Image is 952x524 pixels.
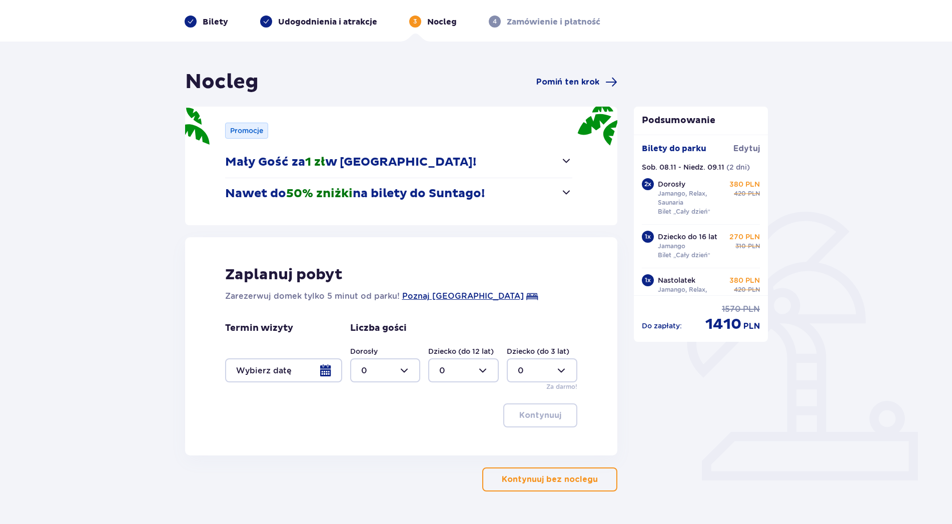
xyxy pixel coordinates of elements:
p: Termin wizyty [225,322,293,334]
a: Poznaj [GEOGRAPHIC_DATA] [402,290,524,302]
span: PLN [743,304,760,315]
span: 50% zniżki [286,186,353,201]
p: Liczba gości [350,322,407,334]
div: 1 x [642,231,654,243]
span: 1410 [705,315,741,334]
p: Udogodnienia i atrakcje [278,17,377,28]
span: Pomiń ten krok [536,77,599,88]
p: Nawet do na bilety do Suntago! [225,186,485,201]
p: Jamango [658,242,685,251]
p: Kontynuuj [519,410,561,421]
span: Edytuj [733,143,760,154]
p: Bilety do parku [642,143,706,154]
label: Dorosły [350,346,378,356]
p: Promocje [230,126,263,136]
div: Udogodnienia i atrakcje [260,16,377,28]
span: 310 [735,242,746,251]
p: Za darmo! [546,382,577,391]
span: 420 [734,189,746,198]
a: Pomiń ten krok [536,76,617,88]
div: 2 x [642,178,654,190]
p: Jamango, Relax, Saunaria [658,285,727,303]
p: 380 PLN [729,179,760,189]
span: 420 [734,285,746,294]
label: Dziecko (do 12 lat) [428,346,494,356]
span: PLN [743,321,760,332]
p: Nocleg [427,17,457,28]
p: Dorosły [658,179,685,189]
div: 4Zamówienie i płatność [489,16,600,28]
button: Nawet do50% zniżkina bilety do Suntago! [225,178,573,209]
button: Kontynuuj [503,403,577,427]
span: PLN [748,189,760,198]
p: Bilety [203,17,228,28]
span: PLN [748,242,760,251]
p: 3 [413,17,417,26]
p: Bilet „Cały dzień” [658,207,710,216]
span: 1 zł [305,155,325,170]
p: Zarezerwuj domek tylko 5 minut od parku! [225,290,400,302]
p: Do zapłaty : [642,321,682,331]
p: Zamówienie i płatność [507,17,600,28]
label: Dziecko (do 3 lat) [507,346,569,356]
p: Jamango, Relax, Saunaria [658,189,727,207]
div: 1 x [642,274,654,286]
p: 4 [493,17,497,26]
p: Sob. 08.11 - Niedz. 09.11 [642,162,724,172]
p: Mały Gość za w [GEOGRAPHIC_DATA]! [225,155,476,170]
span: PLN [748,285,760,294]
div: Bilety [185,16,228,28]
p: Zaplanuj pobyt [225,265,343,284]
p: 380 PLN [729,275,760,285]
button: Mały Gość za1 złw [GEOGRAPHIC_DATA]! [225,147,573,178]
p: Dziecko do 16 lat [658,232,717,242]
p: Podsumowanie [634,115,768,127]
p: Kontynuuj bez noclegu [502,474,598,485]
span: 1570 [722,304,741,315]
p: 270 PLN [729,232,760,242]
button: Kontynuuj bez noclegu [482,467,617,491]
h1: Nocleg [185,70,259,95]
p: ( 2 dni ) [726,162,750,172]
p: Bilet „Cały dzień” [658,251,710,260]
div: 3Nocleg [409,16,457,28]
p: Nastolatek [658,275,695,285]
